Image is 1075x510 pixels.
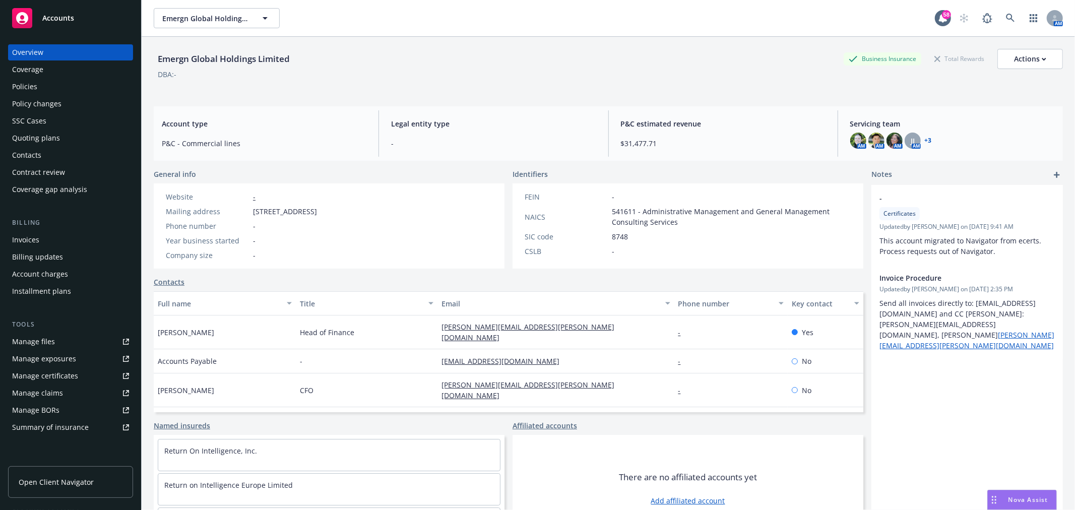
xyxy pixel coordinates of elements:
[164,446,257,456] a: Return On Intelligence, Inc.
[162,118,366,129] span: Account type
[525,212,608,222] div: NAICS
[253,221,256,231] span: -
[621,138,826,149] span: $31,477.71
[8,79,133,95] a: Policies
[879,298,1054,350] span: Send all invoices directly to: [EMAIL_ADDRESS][DOMAIN_NAME] and CC [PERSON_NAME]: [PERSON_NAME][E...
[166,206,249,217] div: Mailing address
[977,8,997,28] a: Report a Bug
[612,192,614,202] span: -
[8,164,133,180] a: Contract review
[8,96,133,112] a: Policy changes
[871,265,1063,359] div: Invoice ProcedureUpdatedby [PERSON_NAME] on [DATE] 2:35 PMSend all invoices directly to: [EMAIL_A...
[158,298,281,309] div: Full name
[612,231,628,242] span: 8748
[8,113,133,129] a: SSC Cases
[678,356,689,366] a: -
[12,249,63,265] div: Billing updates
[154,52,294,66] div: Emergn Global Holdings Limited
[1024,8,1044,28] a: Switch app
[12,266,68,282] div: Account charges
[802,327,813,338] span: Yes
[253,235,256,246] span: -
[253,192,256,202] a: -
[8,4,133,32] a: Accounts
[12,419,89,435] div: Summary of insurance
[12,44,43,60] div: Overview
[8,402,133,418] a: Manage BORs
[158,69,176,80] div: DBA: -
[850,118,1055,129] span: Servicing team
[154,291,296,315] button: Full name
[158,356,217,366] span: Accounts Payable
[441,298,659,309] div: Email
[12,368,78,384] div: Manage certificates
[166,192,249,202] div: Website
[513,169,548,179] span: Identifiers
[42,14,74,22] span: Accounts
[844,52,921,65] div: Business Insurance
[12,164,65,180] div: Contract review
[871,169,892,181] span: Notes
[8,283,133,299] a: Installment plans
[525,192,608,202] div: FEIN
[300,356,302,366] span: -
[12,232,39,248] div: Invoices
[12,385,63,401] div: Manage claims
[154,277,184,287] a: Contacts
[300,385,313,396] span: CFO
[1051,169,1063,181] a: add
[879,273,1029,283] span: Invoice Procedure
[391,118,596,129] span: Legal entity type
[154,420,210,431] a: Named insureds
[651,495,725,506] a: Add affiliated account
[883,209,916,218] span: Certificates
[1000,8,1021,28] a: Search
[8,419,133,435] a: Summary of insurance
[253,250,256,261] span: -
[12,96,61,112] div: Policy changes
[674,291,788,315] button: Phone number
[158,385,214,396] span: [PERSON_NAME]
[437,291,674,315] button: Email
[441,356,567,366] a: [EMAIL_ADDRESS][DOMAIN_NAME]
[391,138,596,149] span: -
[525,231,608,242] div: SIC code
[12,113,46,129] div: SSC Cases
[12,181,87,198] div: Coverage gap analysis
[513,420,577,431] a: Affiliated accounts
[678,386,689,395] a: -
[8,181,133,198] a: Coverage gap analysis
[987,490,1057,510] button: Nova Assist
[8,44,133,60] a: Overview
[942,10,951,19] div: 58
[158,327,214,338] span: [PERSON_NAME]
[12,351,76,367] div: Manage exposures
[612,206,851,227] span: 541611 - Administrative Management and General Management Consulting Services
[879,193,1029,204] span: -
[162,13,249,24] span: Emergn Global Holdings Limited
[8,249,133,265] a: Billing updates
[154,8,280,28] button: Emergn Global Holdings Limited
[8,232,133,248] a: Invoices
[8,334,133,350] a: Manage files
[788,291,863,315] button: Key contact
[1014,49,1046,69] div: Actions
[8,61,133,78] a: Coverage
[162,138,366,149] span: P&C - Commercial lines
[678,328,689,337] a: -
[300,298,423,309] div: Title
[300,327,354,338] span: Head of Finance
[8,147,133,163] a: Contacts
[887,133,903,149] img: photo
[12,334,55,350] div: Manage files
[8,351,133,367] a: Manage exposures
[929,52,989,65] div: Total Rewards
[19,477,94,487] span: Open Client Navigator
[12,402,59,418] div: Manage BORs
[441,322,614,342] a: [PERSON_NAME][EMAIL_ADDRESS][PERSON_NAME][DOMAIN_NAME]
[997,49,1063,69] button: Actions
[166,235,249,246] div: Year business started
[988,490,1000,509] div: Drag to move
[12,61,43,78] div: Coverage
